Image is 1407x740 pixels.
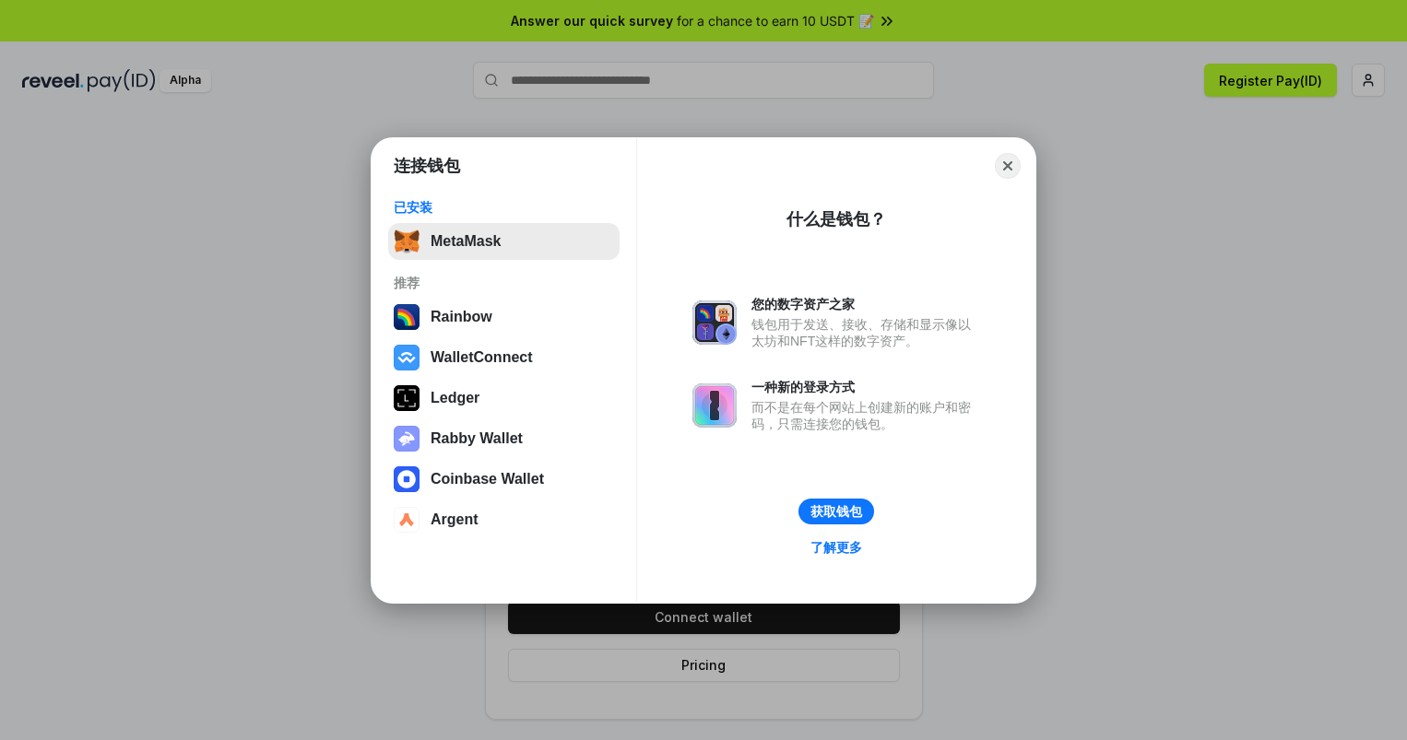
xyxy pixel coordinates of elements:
img: svg+xml,%3Csvg%20fill%3D%22none%22%20height%3D%2233%22%20viewBox%3D%220%200%2035%2033%22%20width%... [394,229,420,254]
div: Rainbow [431,309,492,325]
a: 了解更多 [799,535,873,559]
div: Rabby Wallet [431,430,523,447]
div: Ledger [431,390,479,406]
img: svg+xml,%3Csvg%20xmlns%3D%22http%3A%2F%2Fwww.w3.org%2F2000%2Fsvg%22%20width%3D%2228%22%20height%3... [394,385,420,411]
button: MetaMask [388,223,620,260]
div: 推荐 [394,275,614,291]
button: WalletConnect [388,339,620,376]
div: MetaMask [431,233,501,250]
button: Rainbow [388,299,620,335]
button: Argent [388,501,620,538]
button: Ledger [388,380,620,417]
img: svg+xml,%3Csvg%20xmlns%3D%22http%3A%2F%2Fwww.w3.org%2F2000%2Fsvg%22%20fill%3D%22none%22%20viewBox... [692,383,737,428]
h1: 连接钱包 [394,155,460,177]
button: Close [995,153,1021,179]
div: 了解更多 [810,539,862,556]
img: svg+xml,%3Csvg%20xmlns%3D%22http%3A%2F%2Fwww.w3.org%2F2000%2Fsvg%22%20fill%3D%22none%22%20viewBox... [692,300,737,345]
button: 获取钱包 [798,499,874,524]
div: 获取钱包 [810,503,862,520]
div: 钱包用于发送、接收、存储和显示像以太坊和NFT这样的数字资产。 [751,316,980,349]
img: svg+xml,%3Csvg%20width%3D%22120%22%20height%3D%22120%22%20viewBox%3D%220%200%20120%20120%22%20fil... [394,304,420,330]
div: Argent [431,511,479,528]
button: Coinbase Wallet [388,461,620,498]
div: WalletConnect [431,349,533,366]
img: svg+xml,%3Csvg%20xmlns%3D%22http%3A%2F%2Fwww.w3.org%2F2000%2Fsvg%22%20fill%3D%22none%22%20viewBox... [394,426,420,452]
div: 什么是钱包？ [786,208,886,230]
img: svg+xml,%3Csvg%20width%3D%2228%22%20height%3D%2228%22%20viewBox%3D%220%200%2028%2028%22%20fill%3D... [394,466,420,492]
div: 您的数字资产之家 [751,296,980,312]
div: 已安装 [394,199,614,216]
button: Rabby Wallet [388,420,620,457]
div: 而不是在每个网站上创建新的账户和密码，只需连接您的钱包。 [751,399,980,432]
div: Coinbase Wallet [431,471,544,487]
img: svg+xml,%3Csvg%20width%3D%2228%22%20height%3D%2228%22%20viewBox%3D%220%200%2028%2028%22%20fill%3D... [394,507,420,533]
img: svg+xml,%3Csvg%20width%3D%2228%22%20height%3D%2228%22%20viewBox%3D%220%200%2028%2028%22%20fill%3D... [394,345,420,370]
div: 一种新的登录方式 [751,379,980,395]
